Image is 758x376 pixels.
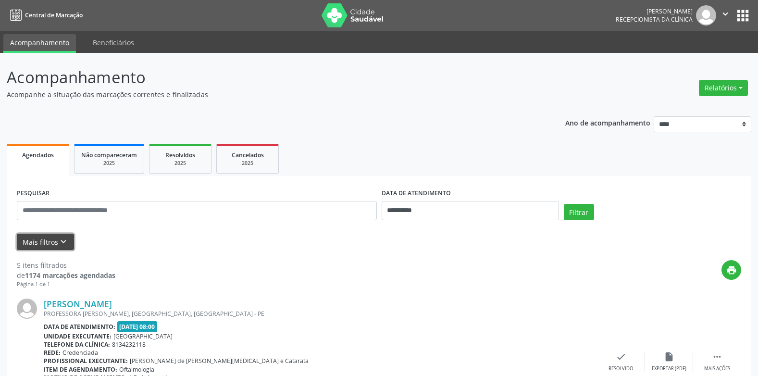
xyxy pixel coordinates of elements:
i:  [720,9,731,19]
div: 2025 [81,160,137,167]
a: Central de Marcação [7,7,83,23]
strong: 1174 marcações agendadas [25,271,115,280]
span: Resolvidos [165,151,195,159]
div: 2025 [224,160,272,167]
div: Página 1 de 1 [17,280,115,288]
i: check [616,351,626,362]
i: insert_drive_file [664,351,674,362]
label: PESQUISAR [17,186,50,201]
label: DATA DE ATENDIMENTO [382,186,451,201]
b: Data de atendimento: [44,323,115,331]
button: print [721,260,741,280]
span: Cancelados [232,151,264,159]
a: [PERSON_NAME] [44,299,112,309]
button: Relatórios [699,80,748,96]
b: Unidade executante: [44,332,112,340]
div: Exportar (PDF) [652,365,686,372]
button: apps [734,7,751,24]
button: Filtrar [564,204,594,220]
div: Resolvido [609,365,633,372]
a: Acompanhamento [3,34,76,53]
span: [PERSON_NAME] de [PERSON_NAME][MEDICAL_DATA] e Catarata [130,357,309,365]
i:  [712,351,722,362]
div: PROFESSORA [PERSON_NAME], [GEOGRAPHIC_DATA], [GEOGRAPHIC_DATA] - PE [44,310,597,318]
div: de [17,270,115,280]
span: Oftalmologia [119,365,154,374]
button: Mais filtroskeyboard_arrow_down [17,234,74,251]
b: Profissional executante: [44,357,128,365]
span: Central de Marcação [25,11,83,19]
img: img [17,299,37,319]
i: keyboard_arrow_down [58,237,69,247]
span: Agendados [22,151,54,159]
span: 8134232118 [112,340,146,349]
div: Mais ações [704,365,730,372]
span: Credenciada [62,349,98,357]
div: 2025 [156,160,204,167]
b: Item de agendamento: [44,365,117,374]
span: Não compareceram [81,151,137,159]
b: Rede: [44,349,61,357]
span: Recepcionista da clínica [616,15,693,24]
i: print [726,265,737,276]
p: Acompanhe a situação das marcações correntes e finalizadas [7,89,528,100]
img: img [696,5,716,25]
span: [GEOGRAPHIC_DATA] [113,332,173,340]
span: [DATE] 08:00 [117,321,158,332]
b: Telefone da clínica: [44,340,110,349]
a: Beneficiários [86,34,141,51]
div: [PERSON_NAME] [616,7,693,15]
button:  [716,5,734,25]
div: 5 itens filtrados [17,260,115,270]
p: Acompanhamento [7,65,528,89]
p: Ano de acompanhamento [565,116,650,128]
